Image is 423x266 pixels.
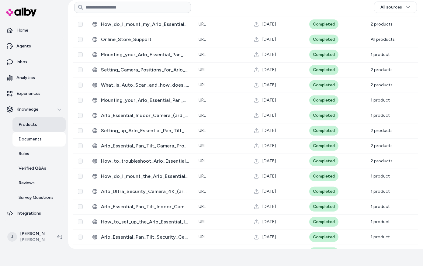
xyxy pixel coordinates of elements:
span: URL [199,219,206,224]
span: [DATE] [262,234,276,240]
span: [DATE] [262,82,276,88]
span: URL [199,82,206,88]
button: Select row [78,204,83,209]
button: Select row [78,219,83,224]
p: Experiences [16,91,40,97]
div: How_to_set_up_the_Arlo_Essential_Indoor_Camera_(3rd_Gen).html [92,218,189,226]
div: Completed [309,35,338,44]
div: Completed [309,171,338,181]
p: Products [19,122,37,128]
span: How_do_I_mount_my_Arlo_Essential_Security_Camera_(3rd_Gen)? [101,21,189,28]
div: Completed [309,111,338,120]
div: Completed [309,65,338,75]
div: How_do_I_mount_my_Arlo_Essential_Security_Camera_(3rd_Gen)?.html [92,21,189,28]
div: Completed [309,202,338,212]
button: Select row [78,83,83,88]
p: Agents [16,43,31,49]
div: Arlo_Essential_Indoor_Camera_(3rd_Gen)_FAQ.html [92,112,189,119]
div: Completed [309,232,338,242]
p: Verified Q&As [19,165,46,171]
span: Mounting_your_Arlo_Essential_Pan_Tilt_Indoor_Camera [101,97,189,104]
span: 2 products [371,22,393,27]
span: URL [199,128,206,133]
span: All products [371,37,395,42]
span: Setting_Camera_Positions_for_Arlo_Essential_Pan_Tilt_Cameras [101,66,189,74]
p: Documents [19,136,42,142]
span: 1 product [371,189,390,194]
button: All sources [374,2,417,13]
span: Mounting_your_Arlo_Essential_Pan_Tilt_Security_Camera [101,51,189,58]
div: Completed [309,187,338,196]
p: Home [16,27,28,33]
a: Experiences [2,86,66,101]
span: [DATE] [262,188,276,195]
div: Setting_Camera_Positions_for_Arlo_Essential_Pan_Tilt_Cameras.html [92,66,189,74]
span: [DATE] [262,112,276,119]
span: [DATE] [262,158,276,164]
span: URL [199,113,206,118]
button: Select row [78,52,83,57]
a: Agents [2,39,66,54]
span: 1 product [371,204,390,209]
span: [DATE] [262,36,276,43]
a: Verified Q&As [12,161,66,176]
button: Select row [78,128,83,133]
span: Setting_up_Arlo_Essential_Pan_Tilt_Cameras [101,127,189,134]
span: URL [199,174,206,179]
span: 1 product [371,52,390,57]
span: 1 product [371,113,390,118]
span: How_to_set_up_the_Arlo_Essential_Indoor_Camera_(3rd_Gen) [101,218,189,226]
div: Completed [309,50,338,60]
span: [DATE] [262,173,276,179]
a: Home [2,23,66,38]
button: Select row [78,143,83,148]
div: Online_Store_Support.html [92,36,189,43]
span: [DATE] [262,67,276,73]
button: Select row [78,98,83,103]
span: [DATE] [262,204,276,210]
p: Integrations [16,210,41,216]
span: URL [199,67,206,72]
span: [DATE] [262,97,276,103]
p: Reviews [19,180,35,186]
div: How_do_I_mount_the_Arlo_Essential_Indoor_Camera_(3rd_Gen)_on_a_wall?.html [92,173,189,180]
p: Knowledge [16,106,38,112]
button: Select row [78,159,83,164]
a: Products [12,117,66,132]
span: URL [199,143,206,148]
div: Arlo_Essential_Pan_Tilt_Camera_Product_Tour.html [92,142,189,150]
div: Completed [309,247,338,257]
div: Arlo_Essential_Indoor_Camera_(3rd_Gen)_Product_Tour.html [92,249,189,256]
span: How_to_troubleshoot_Arlo_Essential_Security_Camera_(3rd_Gen)_charging_issues [101,157,189,165]
div: Completed [309,141,338,151]
span: Online_Store_Support [101,36,189,43]
span: Arlo_Essential_Pan_Tilt_Camera_Product_Tour [101,142,189,150]
button: Select row [78,22,83,27]
span: URL [199,52,206,57]
button: Select row [78,113,83,118]
p: Inbox [16,59,27,65]
span: How_do_I_mount_the_Arlo_Essential_Indoor_Camera_(3rd_Gen)_on_a_wall? [101,173,189,180]
div: Arlo_Ultra_Security_Camera_4K_(3rd_Gen)_Product_Tour.html [92,188,189,195]
img: alby Logo [6,8,36,16]
div: Completed [309,95,338,105]
span: 1 product [371,219,390,224]
span: [DATE] [262,21,276,27]
div: Arlo_Essential_Pan_Tilt_Security_Camera_FAQ.html [92,233,189,241]
button: Knowledge [2,102,66,117]
span: 1 product [371,234,390,240]
span: What_is_Auto_Scan_and_how_does_it_work_for_my_Arlo_Essential_Pan_Tilt_Cameras? [101,81,189,89]
div: How_to_troubleshoot_Arlo_Essential_Security_Camera_(3rd_Gen)_charging_issues.html [92,157,189,165]
div: What_is_Auto_Scan_and_how_does_it_work_for_my_Arlo_Essential_Pan_Tilt_Cameras?.html [92,81,189,89]
span: URL [199,37,206,42]
p: Rules [19,151,29,157]
p: [PERSON_NAME] [20,231,47,237]
div: Arlo_Essential_Pan_Tilt_Indoor_Camera_FAQ.html [92,203,189,210]
div: Completed [309,126,338,136]
span: 1 product [371,98,390,103]
span: All sources [380,4,402,10]
a: Integrations [2,206,66,221]
button: Select row [78,174,83,179]
span: 2 products [371,158,393,164]
div: Setting_up_Arlo_Essential_Pan_Tilt_Cameras.html [92,127,189,134]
